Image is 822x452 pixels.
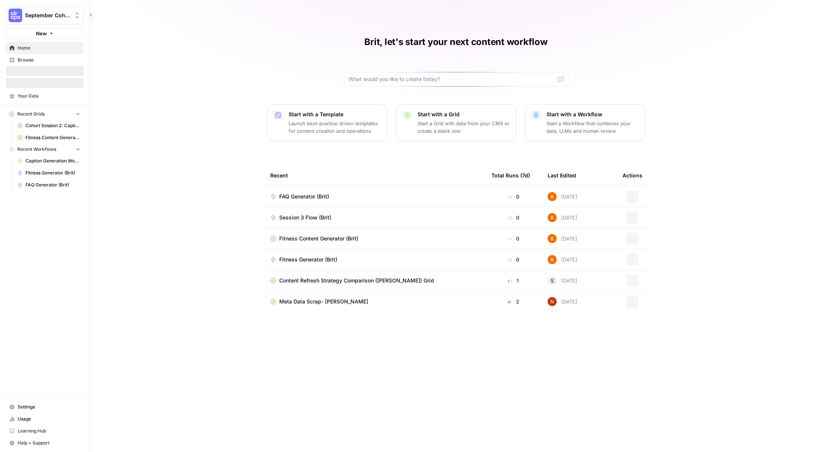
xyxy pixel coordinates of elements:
button: Help + Support [6,437,84,449]
h1: Brit, let's start your next content workflow [364,36,547,48]
button: Recent Grids [6,108,84,120]
span: Your Data [18,93,80,99]
a: Fitness Content Generator (Brit) [270,235,479,242]
div: [DATE] [548,276,577,285]
div: 0 [491,193,536,200]
div: Last Edited [548,165,576,186]
span: Fitness Generator (Brit) [25,170,80,176]
img: zm3uz8txogn4me27849heo7dvxd6 [548,234,557,243]
span: Session 3 Flow (Brit) [279,214,331,221]
button: Start with a WorkflowStart a Workflow that combines your data, LLMs and human review [525,104,645,141]
a: Meta Data Scrap- [PERSON_NAME] [270,298,479,305]
p: Launch best-practice driven templates for content creation and operations [289,120,381,135]
a: Home [6,42,84,54]
div: [DATE] [548,297,577,306]
img: zm3uz8txogn4me27849heo7dvxd6 [548,213,557,222]
span: Learning Hub [18,428,80,434]
span: Fitness Generator (Brit) [279,256,337,263]
img: 4fp16ll1l9r167b2opck15oawpi4 [548,297,557,306]
div: [DATE] [548,234,577,243]
a: Usage [6,413,84,425]
a: Content Refresh Strategy Comparison ([PERSON_NAME]) Grid [270,277,479,284]
div: [DATE] [548,192,577,201]
div: 0 [491,214,536,221]
img: September Cohort Logo [9,9,22,22]
img: zm3uz8txogn4me27849heo7dvxd6 [548,255,557,264]
a: Fitness Generator (Brit) [14,167,84,179]
div: 1 [491,277,536,284]
button: Start with a TemplateLaunch best-practice driven templates for content creation and operations [267,104,387,141]
span: September Cohort [25,12,70,19]
span: FAQ Generator (Brit) [279,193,329,200]
p: Start with a Grid [418,111,510,118]
p: Start a Grid with data from your CMS or create a blank one [418,120,510,135]
span: Cohort Session 2: Caption Generation Grid [25,122,80,129]
span: Settings [18,404,80,410]
p: Start with a Workflow [547,111,639,118]
img: zm3uz8txogn4me27849heo7dvxd6 [548,192,557,201]
button: Recent Workflows [6,144,84,155]
span: Browse [18,57,80,63]
span: Caption Generation Workflow Sample [25,158,80,164]
span: Usage [18,416,80,422]
div: 2 [491,298,536,305]
a: Settings [6,401,84,413]
a: FAQ Generator (Brit) [270,193,479,200]
a: Fitness Generator (Brit) [270,256,479,263]
span: Home [18,45,80,51]
span: Fitness Content Generator (Brit) [279,235,358,242]
span: Fitness Content Generator (Brit) [25,134,80,141]
div: 0 [491,235,536,242]
button: Start with a GridStart a Grid with data from your CMS or create a blank one [396,104,516,141]
span: New [36,30,47,37]
a: Your Data [6,90,84,102]
span: Recent Workflows [17,146,56,153]
a: Session 3 Flow (Brit) [270,214,479,221]
a: Caption Generation Workflow Sample [14,155,84,167]
div: [DATE] [548,255,577,264]
p: Start a Workflow that combines your data, LLMs and human review [547,120,639,135]
span: Meta Data Scrap- [PERSON_NAME] [279,298,368,305]
a: Fitness Content Generator (Brit) [14,132,84,144]
div: [DATE] [548,213,577,222]
a: Cohort Session 2: Caption Generation Grid [14,120,84,132]
span: Help + Support [18,440,80,446]
span: FAQ Generator (Brit) [25,182,80,188]
span: Recent Grids [17,111,45,117]
a: Learning Hub [6,425,84,437]
div: Actions [623,165,642,186]
p: Start with a Template [289,111,381,118]
div: 0 [491,256,536,263]
div: Total Runs (7d) [491,165,530,186]
input: What would you like to create today? [349,75,555,83]
a: FAQ Generator (Brit) [14,179,84,191]
span: S [551,277,554,284]
span: Content Refresh Strategy Comparison ([PERSON_NAME]) Grid [279,277,434,284]
a: Browse [6,54,84,66]
button: New [6,28,84,39]
button: Workspace: September Cohort [6,6,84,25]
div: Recent [270,165,479,186]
